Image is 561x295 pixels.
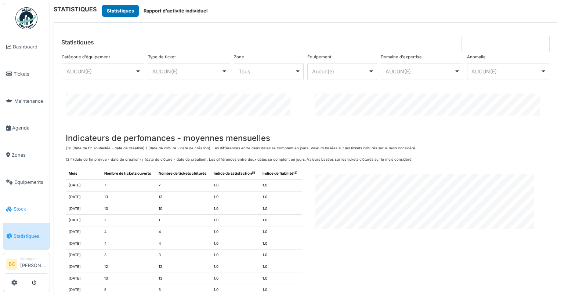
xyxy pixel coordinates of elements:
[66,203,101,215] td: [DATE]
[211,226,260,238] td: 1.0
[101,250,156,261] td: 3
[260,215,302,226] td: 1.0
[260,273,302,284] td: 1.0
[234,54,244,60] label: Zone
[101,215,156,226] td: 1
[293,171,297,174] sup: (2)
[66,238,101,250] td: [DATE]
[66,168,101,179] th: Mois
[156,250,211,261] td: 3
[156,191,211,203] td: 13
[6,256,47,274] a: BC Manager[PERSON_NAME]
[66,146,545,151] p: (1): (date de fin souhaitée - date de création) / (date de clôture - date de création). Les diffé...
[260,191,302,203] td: 1.0
[101,238,156,250] td: 4
[66,191,101,203] td: [DATE]
[260,226,302,238] td: 1.0
[54,6,97,13] h6: STATISTIQUES
[156,226,211,238] td: 4
[101,226,156,238] td: 4
[211,203,260,215] td: 1.0
[156,203,211,215] td: 10
[139,5,212,17] button: Rapport d'activité individuel
[102,5,139,17] button: Statistiques
[12,124,47,131] span: Agenda
[101,261,156,273] td: 12
[156,261,211,273] td: 12
[101,273,156,284] td: 13
[66,133,545,143] h4: Indicateurs de perfomances - moyennes mensuelles
[66,261,101,273] td: [DATE]
[66,215,101,226] td: [DATE]
[381,54,422,60] label: Domaine d'expertise
[101,180,156,192] td: 7
[3,33,50,61] a: Dashboard
[101,168,156,179] th: Nombre de tickets ouverts
[156,180,211,192] td: 7
[6,259,17,270] li: BC
[62,54,110,60] label: Catégorie d'équipement
[312,68,368,75] div: Aucun(e)
[66,68,135,75] div: AUCUN(E)
[156,238,211,250] td: 4
[14,233,47,240] span: Statistiques
[3,142,50,169] a: Zones
[66,273,101,284] td: [DATE]
[260,180,302,192] td: 1.0
[20,256,47,272] li: [PERSON_NAME]
[211,273,260,284] td: 1.0
[211,191,260,203] td: 1.0
[156,168,211,179] th: Nombre de tickets clôturés
[66,157,545,163] p: (2): (date de fin prévue - date de création) / (date de clôture - date de création). Les différen...
[152,68,221,75] div: AUCUN(E)
[471,68,540,75] div: AUCUN(E)
[14,179,47,186] span: Équipements
[260,261,302,273] td: 1.0
[467,54,486,60] label: Anomalie
[252,171,255,174] sup: (1)
[260,168,302,179] th: Indice de fiabilité
[3,223,50,250] a: Statistiques
[239,68,295,75] div: Tous
[148,54,176,60] label: Type de ticket
[12,152,47,159] span: Zones
[156,215,211,226] td: 1
[211,215,260,226] td: 1.0
[3,114,50,142] a: Agenda
[13,43,47,50] span: Dashboard
[14,70,47,77] span: Tickets
[61,39,94,46] h6: Statistiques
[211,168,260,179] th: Indice de satisfaction
[386,68,455,75] div: AUCUN(E)
[260,238,302,250] td: 1.0
[211,250,260,261] td: 1.0
[14,205,47,212] span: Stock
[211,180,260,192] td: 1.0
[211,238,260,250] td: 1.0
[3,196,50,223] a: Stock
[156,273,211,284] td: 13
[260,203,302,215] td: 1.0
[211,261,260,273] td: 1.0
[66,250,101,261] td: [DATE]
[15,7,37,29] img: Badge_color-CXgf-gQk.svg
[20,256,47,262] div: Manager
[66,226,101,238] td: [DATE]
[307,54,332,60] label: Équipement
[3,61,50,88] a: Tickets
[3,87,50,114] a: Maintenance
[14,98,47,105] span: Maintenance
[66,180,101,192] td: [DATE]
[101,191,156,203] td: 13
[260,250,302,261] td: 1.0
[101,203,156,215] td: 10
[3,168,50,196] a: Équipements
